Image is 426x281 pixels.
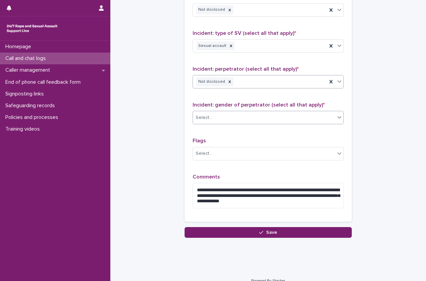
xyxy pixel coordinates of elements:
p: Call and chat logs [3,55,51,62]
div: Select... [196,150,212,157]
span: Incident: type of SV (select all that apply) [193,30,296,36]
span: Flags [193,138,206,143]
div: Select... [196,114,212,121]
p: Signposting links [3,91,49,97]
p: Caller management [3,67,56,73]
button: Save [185,227,352,238]
p: Safeguarding records [3,102,60,109]
span: Save [266,230,277,235]
p: Homepage [3,44,36,50]
div: Not disclosed [196,5,226,14]
p: Training videos [3,126,45,132]
div: Not disclosed [196,77,226,86]
div: Sexual assault [196,42,227,51]
span: Comments [193,174,220,180]
p: End of phone call feedback form [3,79,86,85]
img: rhQMoQhaT3yELyF149Cw [5,22,59,35]
span: Incident: perpetrator (select all that apply) [193,66,299,72]
p: Policies and processes [3,114,64,121]
span: Incident: gender of perpetrator (select all that apply) [193,102,325,108]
